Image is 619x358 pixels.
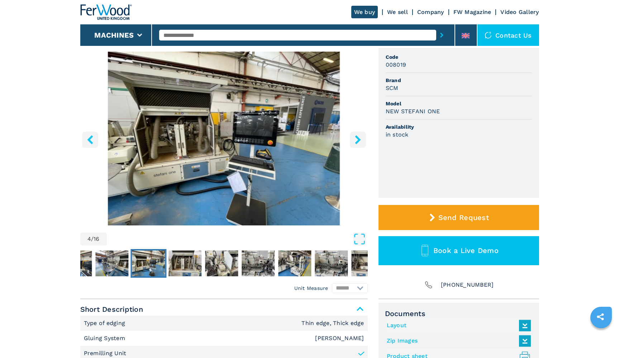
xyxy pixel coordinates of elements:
span: Availability [386,123,532,130]
div: Contact us [477,24,539,46]
div: Go to Slide 4 [80,52,368,225]
button: Go to Slide 7 [240,249,276,278]
span: Book a Live Demo [433,246,499,255]
a: FW Magazine [453,9,491,15]
p: Type of edging [84,319,127,327]
a: We sell [387,9,408,15]
a: Company [417,9,444,15]
img: 52981fb1ee67daf14a42a0d2783ae416 [59,250,92,276]
button: Book a Live Demo [378,236,539,265]
span: Send Request [438,213,489,222]
a: sharethis [591,308,609,326]
button: Open Fullscreen [109,233,366,245]
em: Unit Measure [294,285,328,292]
em: Thin edge, Thick edge [301,320,364,326]
h3: 008019 [386,61,406,69]
span: Brand [386,77,532,84]
img: 3d377829833516d53bc5711926a1e11c [132,250,165,276]
img: Contact us [485,32,492,39]
button: submit-button [436,27,447,43]
button: Go to Slide 5 [167,249,203,278]
span: 16 [94,236,100,242]
button: right-button [350,132,366,148]
h3: in stock [386,130,409,139]
h3: SCM [386,84,399,92]
span: 4 [87,236,91,242]
em: [PERSON_NAME] [315,335,364,341]
a: Video Gallery [500,9,539,15]
button: Machines [94,31,134,39]
img: Ferwood [80,4,132,20]
button: Go to Slide 10 [350,249,386,278]
nav: Thumbnail Navigation [21,249,308,278]
button: Go to Slide 8 [277,249,313,278]
img: 756f7bddafe69397f8cf7fa1ceecd91c [205,250,238,276]
a: Layout [387,320,527,331]
button: Send Request [378,205,539,230]
img: 27940ca1e7cc3ba766a83615fd7b37db [95,250,128,276]
button: Go to Slide 4 [130,249,166,278]
span: / [91,236,94,242]
p: Gluing System [84,334,127,342]
a: Zip Images [387,335,527,347]
span: Model [386,100,532,107]
button: Go to Slide 9 [313,249,349,278]
img: bd5f73943ebb36e7728e6139dcf79e83 [168,250,201,276]
span: Short Description [80,303,368,316]
img: c70841e3c0929ce42ed20147eb374272 [351,250,384,276]
button: Go to Slide 6 [204,249,239,278]
img: Phone [424,280,434,290]
p: Premilling Unit [84,349,127,357]
iframe: Chat [589,326,614,353]
span: Code [386,53,532,61]
button: Go to Slide 3 [94,249,130,278]
h3: NEW STEFANI ONE [386,107,440,115]
button: Go to Slide 2 [57,249,93,278]
a: We buy [351,6,378,18]
img: f8a941216ec6b03123a9ea1262517f18 [278,250,311,276]
button: left-button [82,132,98,148]
img: Single Sided Edgebanders SCM NEW STEFANI ONE [80,52,368,225]
span: [PHONE_NUMBER] [441,280,494,290]
span: Documents [385,309,533,318]
img: 28f3ce6e5441830d34bbf492df91dd66 [242,250,275,276]
img: 3ecb2757ff8196cb10e570f4c3aac31d [315,250,348,276]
